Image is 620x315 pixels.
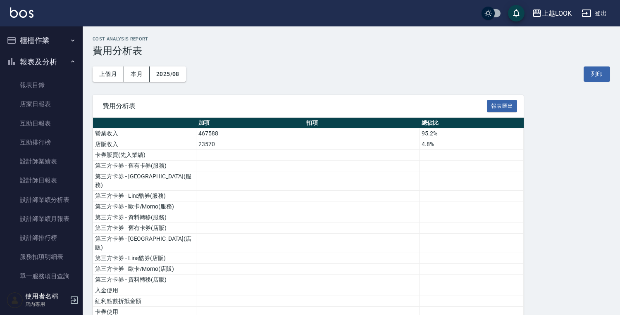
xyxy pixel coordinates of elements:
img: Logo [10,7,33,18]
a: 單一服務項目查詢 [3,267,79,286]
td: 入金使用 [93,285,196,296]
button: 2025/08 [150,66,186,82]
a: 互助日報表 [3,114,79,133]
button: 報表匯出 [487,100,517,113]
td: 營業收入 [93,128,196,139]
th: 扣項 [304,118,420,128]
button: 登出 [578,6,610,21]
a: 服務扣項明細表 [3,247,79,266]
span: 費用分析表 [103,102,487,110]
th: 加項 [196,118,304,128]
td: 第三方卡券 - 舊有卡券(服務) [93,161,196,171]
img: Person [7,292,23,308]
td: 第三方卡券 - 歐卡/Momo(服務) [93,201,196,212]
button: 櫃檯作業 [3,30,79,51]
td: 第三方卡券 - 歐卡/Momo(店販) [93,264,196,275]
a: 設計師日報表 [3,171,79,190]
div: 上越LOOK [542,8,572,19]
a: 設計師業績表 [3,152,79,171]
p: 店內專用 [25,301,67,308]
td: 第三方卡券 - Line酷券(服務) [93,191,196,201]
td: 4.8% [420,139,524,150]
h5: 使用者名稱 [25,292,67,301]
th: 總佔比 [420,118,524,128]
td: 467588 [196,128,304,139]
a: 報表目錄 [3,76,79,95]
button: 列印 [584,66,610,82]
a: 設計師業績分析表 [3,190,79,209]
td: 第三方卡券 - 資料轉移(服務) [93,212,196,223]
button: save [508,5,525,21]
a: 設計師排行榜 [3,228,79,247]
button: 本月 [124,66,150,82]
td: 第三方卡券 - [GEOGRAPHIC_DATA](店販) [93,234,196,253]
td: 店販收入 [93,139,196,150]
h3: 費用分析表 [93,45,610,57]
td: 95.2% [420,128,524,139]
td: 紅利點數折抵金額 [93,296,196,307]
a: 店家日報表 [3,95,79,114]
td: 第三方卡券 - [GEOGRAPHIC_DATA](服務) [93,171,196,191]
button: 上越LOOK [529,5,575,22]
td: 第三方卡券 - 舊有卡券(店販) [93,223,196,234]
button: 上個月 [93,66,124,82]
a: 互助排行榜 [3,133,79,152]
td: 23570 [196,139,304,150]
button: 報表及分析 [3,51,79,73]
td: 第三方卡券 - Line酷券(店販) [93,253,196,264]
h2: Cost analysis Report [93,36,610,42]
td: 卡券販賣(先入業績) [93,150,196,161]
a: 設計師業績月報表 [3,209,79,228]
td: 第三方卡券 - 資料轉移(店販) [93,275,196,285]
